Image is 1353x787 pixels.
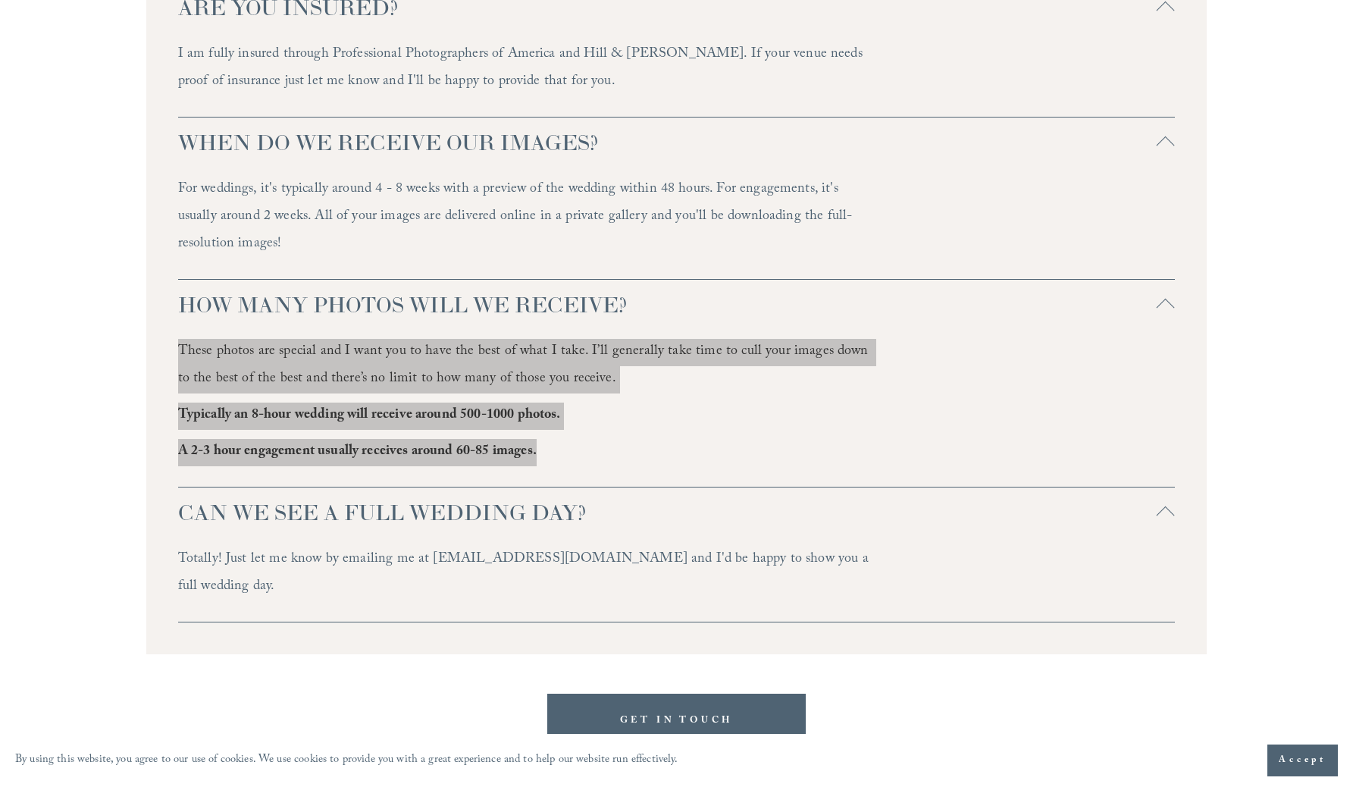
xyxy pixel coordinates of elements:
[178,168,1176,279] div: WHEN DO WE RECEIVE OUR IMAGES?
[178,33,1176,117] div: ARE YOU INSURED?
[178,404,561,428] strong: Typically an 8-hour wedding will receive around 500-1000 photos.
[1279,753,1326,768] span: Accept
[178,291,1157,318] span: HOW MANY PHOTOS WILL WE RECEIVE?
[178,441,537,464] strong: A 2-3 hour engagement usually receives around 60-85 images.
[178,42,876,96] p: I am fully insured through Professional Photographers of America and Hill & [PERSON_NAME]. If you...
[178,547,876,601] p: Totally! Just let me know by emailing me at [EMAIL_ADDRESS][DOMAIN_NAME] and I'd be happy to show...
[178,129,1157,156] span: WHEN DO WE RECEIVE OUR IMAGES?
[178,118,1176,168] button: WHEN DO WE RECEIVE OUR IMAGES?
[178,488,1176,538] button: CAN WE SEE A FULL WEDDING DAY?
[178,339,876,393] p: These photos are special and I want you to have the best of what I take. I’ll generally take time...
[178,499,1157,526] span: CAN WE SEE A FULL WEDDING DAY?
[178,330,1176,487] div: HOW MANY PHOTOS WILL WE RECEIVE?
[15,750,678,772] p: By using this website, you agree to our use of cookies. We use cookies to provide you with a grea...
[178,280,1176,330] button: HOW MANY PHOTOS WILL WE RECEIVE?
[547,694,806,748] a: GET IN TOUCH
[178,538,1176,622] div: CAN WE SEE A FULL WEDDING DAY?
[178,177,876,259] p: For weddings, it's typically around 4 - 8 weeks with a preview of the wedding within 48 hours. Fo...
[1267,745,1338,776] button: Accept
